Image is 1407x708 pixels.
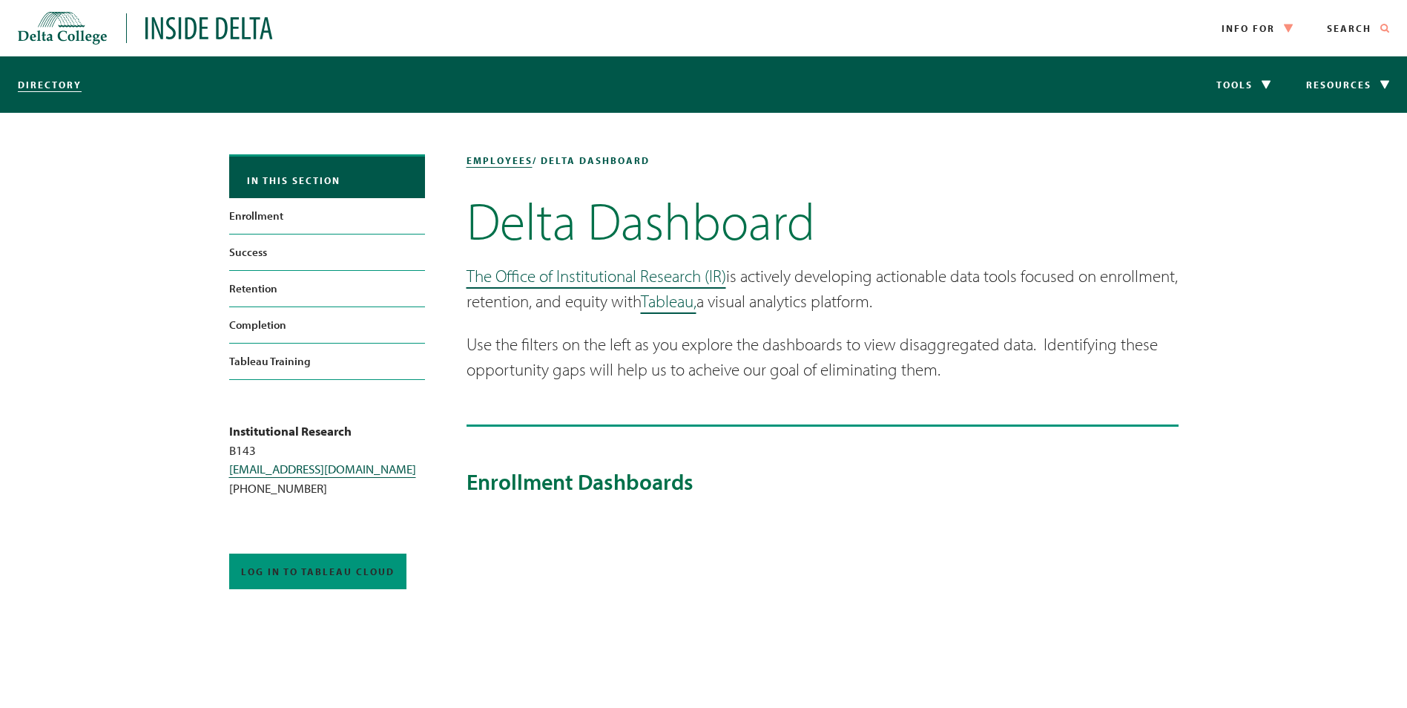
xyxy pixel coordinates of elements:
a: Retention [229,271,425,307]
p: Use the filters on the left as you explore the dashboards to view disaggregated data. Identifying... [467,332,1179,383]
button: Resources [1288,56,1407,113]
a: employees [467,154,533,166]
span: B143 [229,442,256,458]
span: Log in to Tableau Cloud [241,566,395,577]
span: [PHONE_NUMBER] [229,480,327,496]
a: Completion [229,307,425,343]
a: Enrollment [229,198,425,234]
a: Directory [18,79,82,91]
button: In this section [229,157,425,198]
a: Log in to Tableau Cloud [229,554,406,589]
a: Tableau Training [229,344,425,379]
a: Tableau, [641,290,696,312]
a: [EMAIL_ADDRESS][DOMAIN_NAME] [229,461,416,476]
strong: Institutional Research [229,423,352,439]
h1: Delta Dashboard [467,196,1179,246]
button: Tools [1199,56,1288,113]
a: Success [229,235,425,270]
span: / Delta Dashboard [533,154,650,166]
a: The Office of Institutional Research (IR) [467,265,726,286]
p: is actively developing actionable data tools focused on enrollment, retention, and equity with a ... [467,263,1179,315]
h2: Enrollment Dashboards [467,468,1179,495]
